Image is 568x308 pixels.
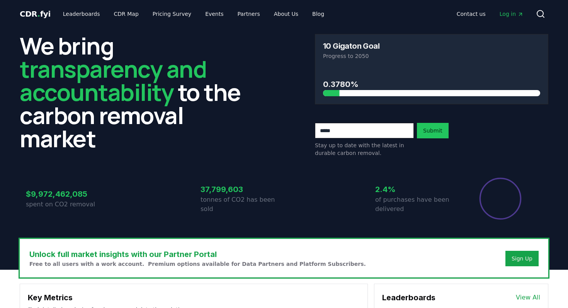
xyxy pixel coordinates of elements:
[375,195,459,214] p: of purchases have been delivered
[108,7,145,21] a: CDR Map
[20,34,253,150] h2: We bring to the carbon removal market
[479,177,522,220] div: Percentage of sales delivered
[199,7,230,21] a: Events
[451,7,492,21] a: Contact us
[375,184,459,195] h3: 2.4%
[268,7,304,21] a: About Us
[323,52,540,60] p: Progress to 2050
[201,184,284,195] h3: 37,799,603
[505,251,539,266] button: Sign Up
[323,78,540,90] h3: 0.3780%
[57,7,330,21] nav: Main
[493,7,530,21] a: Log in
[306,7,330,21] a: Blog
[29,260,366,268] p: Free to all users with a work account. Premium options available for Data Partners and Platform S...
[516,293,540,302] a: View All
[323,42,379,50] h3: 10 Gigaton Goal
[28,292,360,303] h3: Key Metrics
[500,10,524,18] span: Log in
[37,9,40,19] span: .
[146,7,197,21] a: Pricing Survey
[29,248,366,260] h3: Unlock full market insights with our Partner Portal
[57,7,106,21] a: Leaderboards
[451,7,530,21] nav: Main
[26,188,109,200] h3: $9,972,462,085
[20,9,51,19] span: CDR fyi
[26,200,109,209] p: spent on CO2 removal
[201,195,284,214] p: tonnes of CO2 has been sold
[382,292,435,303] h3: Leaderboards
[315,141,414,157] p: Stay up to date with the latest in durable carbon removal.
[512,255,532,262] a: Sign Up
[417,123,449,138] button: Submit
[231,7,266,21] a: Partners
[20,53,206,108] span: transparency and accountability
[20,9,51,19] a: CDR.fyi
